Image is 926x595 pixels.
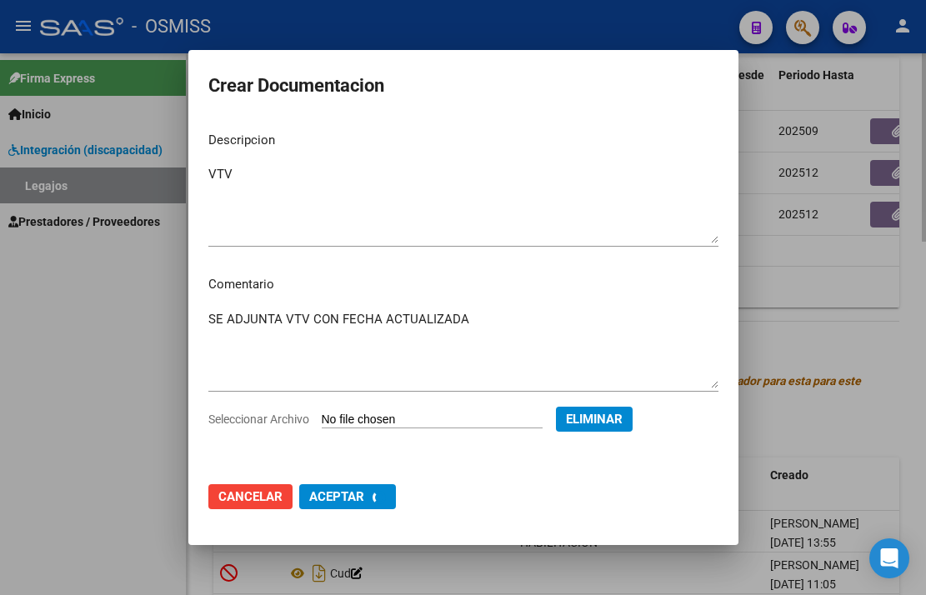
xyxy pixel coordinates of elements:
p: Comentario [208,275,718,294]
span: Cancelar [218,489,283,504]
button: Eliminar [556,407,633,432]
span: Eliminar [566,412,623,427]
p: Descripcion [208,131,718,150]
h2: Crear Documentacion [208,70,718,102]
span: Aceptar [309,489,364,504]
span: Seleccionar Archivo [208,412,309,426]
button: Aceptar [299,484,396,509]
div: Open Intercom Messenger [869,538,909,578]
button: Cancelar [208,484,293,509]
